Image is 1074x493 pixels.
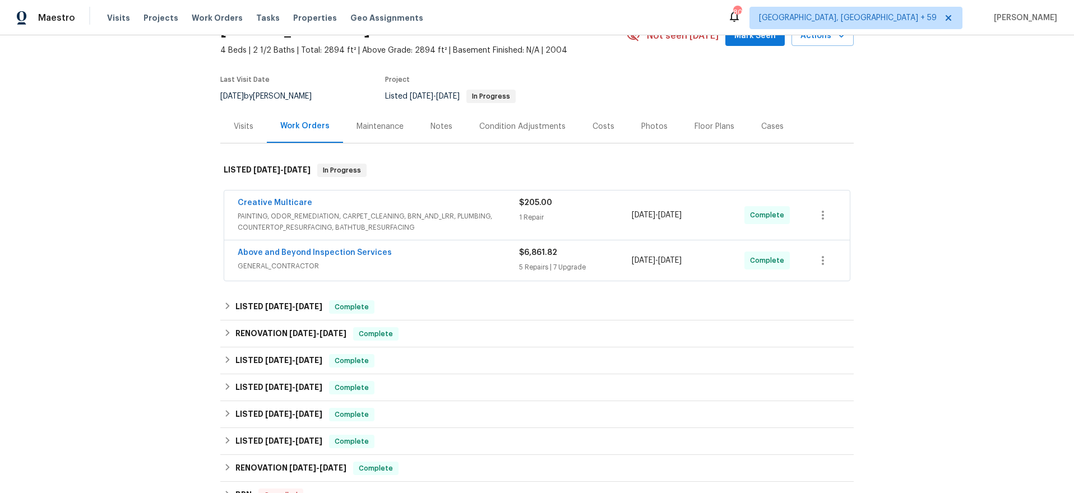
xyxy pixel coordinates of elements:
[430,121,452,132] div: Notes
[295,410,322,418] span: [DATE]
[632,255,682,266] span: -
[791,26,854,46] button: Actions
[632,257,655,264] span: [DATE]
[330,355,373,366] span: Complete
[220,92,244,100] span: [DATE]
[750,255,789,266] span: Complete
[410,92,460,100] span: -
[410,92,433,100] span: [DATE]
[265,410,322,418] span: -
[385,76,410,83] span: Project
[220,320,854,347] div: RENOVATION [DATE]-[DATE]Complete
[289,464,316,472] span: [DATE]
[256,14,280,22] span: Tasks
[224,164,311,177] h6: LISTED
[733,7,741,18] div: 801
[354,328,397,339] span: Complete
[234,121,253,132] div: Visits
[235,354,322,368] h6: LISTED
[192,12,243,24] span: Work Orders
[265,356,292,364] span: [DATE]
[519,199,552,207] span: $205.00
[235,300,322,314] h6: LISTED
[238,199,312,207] a: Creative Multicare
[479,121,566,132] div: Condition Adjustments
[235,408,322,421] h6: LISTED
[725,26,785,46] button: Mark Seen
[220,152,854,188] div: LISTED [DATE]-[DATE]In Progress
[467,93,515,100] span: In Progress
[295,437,322,445] span: [DATE]
[265,383,322,391] span: -
[220,294,854,320] div: LISTED [DATE]-[DATE]Complete
[318,165,365,176] span: In Progress
[641,121,668,132] div: Photos
[220,455,854,482] div: RENOVATION [DATE]-[DATE]Complete
[385,92,516,100] span: Listed
[289,464,346,472] span: -
[265,383,292,391] span: [DATE]
[519,262,632,273] div: 5 Repairs | 7 Upgrade
[284,166,311,174] span: [DATE]
[293,12,337,24] span: Properties
[235,327,346,341] h6: RENOVATION
[235,435,322,448] h6: LISTED
[761,121,784,132] div: Cases
[265,303,292,310] span: [DATE]
[107,12,130,24] span: Visits
[238,261,519,272] span: GENERAL_CONTRACTOR
[265,410,292,418] span: [DATE]
[800,29,845,43] span: Actions
[38,12,75,24] span: Maestro
[220,76,270,83] span: Last Visit Date
[289,329,346,337] span: -
[289,329,316,337] span: [DATE]
[295,356,322,364] span: [DATE]
[330,436,373,447] span: Complete
[330,301,373,313] span: Complete
[519,249,557,257] span: $6,861.82
[295,303,322,310] span: [DATE]
[647,30,719,41] span: Not seen [DATE]
[759,12,937,24] span: [GEOGRAPHIC_DATA], [GEOGRAPHIC_DATA] + 59
[354,463,397,474] span: Complete
[658,257,682,264] span: [DATE]
[253,166,280,174] span: [DATE]
[350,12,423,24] span: Geo Assignments
[658,211,682,219] span: [DATE]
[280,120,330,132] div: Work Orders
[238,249,392,257] a: Above and Beyond Inspection Services
[632,210,682,221] span: -
[220,374,854,401] div: LISTED [DATE]-[DATE]Complete
[632,211,655,219] span: [DATE]
[220,428,854,455] div: LISTED [DATE]-[DATE]Complete
[436,92,460,100] span: [DATE]
[265,356,322,364] span: -
[592,121,614,132] div: Costs
[265,303,322,310] span: -
[295,383,322,391] span: [DATE]
[750,210,789,221] span: Complete
[357,121,404,132] div: Maintenance
[330,382,373,393] span: Complete
[253,166,311,174] span: -
[220,401,854,428] div: LISTED [DATE]-[DATE]Complete
[320,329,346,337] span: [DATE]
[220,90,325,103] div: by [PERSON_NAME]
[519,212,632,223] div: 1 Repair
[238,211,519,233] span: PAINTING, ODOR_REMEDIATION, CARPET_CLEANING, BRN_AND_LRR, PLUMBING, COUNTERTOP_RESURFACING, BATHT...
[734,29,776,43] span: Mark Seen
[220,45,627,56] span: 4 Beds | 2 1/2 Baths | Total: 2894 ft² | Above Grade: 2894 ft² | Basement Finished: N/A | 2004
[330,409,373,420] span: Complete
[265,437,322,445] span: -
[695,121,734,132] div: Floor Plans
[143,12,178,24] span: Projects
[220,25,370,36] h2: [STREET_ADDRESS]
[235,381,322,394] h6: LISTED
[220,347,854,374] div: LISTED [DATE]-[DATE]Complete
[320,464,346,472] span: [DATE]
[235,462,346,475] h6: RENOVATION
[265,437,292,445] span: [DATE]
[989,12,1057,24] span: [PERSON_NAME]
